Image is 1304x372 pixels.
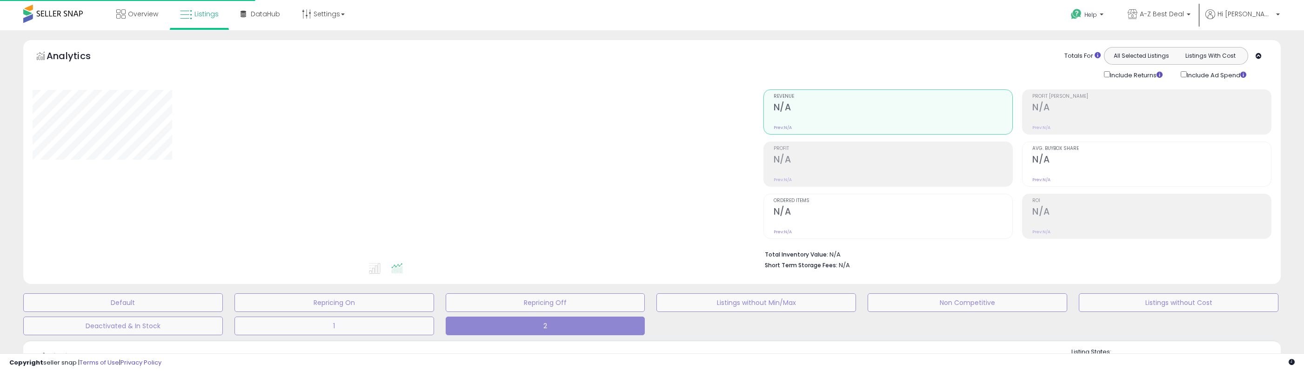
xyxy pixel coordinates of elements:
button: 2 [446,317,645,335]
button: Non Competitive [868,293,1067,312]
small: Prev: N/A [1032,229,1050,235]
span: DataHub [251,9,280,19]
div: Totals For [1064,52,1101,61]
b: Short Term Storage Fees: [765,261,837,269]
h2: N/A [1032,206,1271,219]
b: Total Inventory Value: [765,250,828,258]
button: Repricing Off [446,293,645,312]
h5: Analytics [47,49,109,65]
span: ROI [1032,198,1271,203]
button: Deactivated & In Stock [23,317,223,335]
span: Revenue [774,94,1012,99]
span: Profit [774,146,1012,151]
span: Ordered Items [774,198,1012,203]
span: Overview [128,9,158,19]
button: Repricing On [234,293,434,312]
small: Prev: N/A [774,229,792,235]
i: Get Help [1070,8,1082,20]
div: Include Returns [1097,69,1174,80]
a: Help [1063,1,1113,30]
small: Prev: N/A [1032,177,1050,183]
small: Prev: N/A [774,125,792,130]
span: N/A [839,261,850,270]
h2: N/A [1032,102,1271,115]
span: Listings [194,9,219,19]
span: Profit [PERSON_NAME] [1032,94,1271,99]
button: Listings With Cost [1176,50,1245,62]
span: Help [1084,11,1097,19]
small: Prev: N/A [1032,125,1050,130]
span: Hi [PERSON_NAME] [1217,9,1273,19]
div: Include Ad Spend [1174,69,1261,80]
a: Hi [PERSON_NAME] [1205,9,1280,30]
strong: Copyright [9,358,43,367]
button: Listings without Min/Max [656,293,856,312]
button: All Selected Listings [1107,50,1176,62]
span: A-Z Best Deal [1140,9,1184,19]
button: Default [23,293,223,312]
h2: N/A [1032,154,1271,167]
h2: N/A [774,102,1012,115]
li: N/A [765,248,1264,259]
h2: N/A [774,154,1012,167]
div: seller snap | | [9,358,161,367]
button: 1 [234,317,434,335]
small: Prev: N/A [774,177,792,183]
span: Avg. Buybox Share [1032,146,1271,151]
h2: N/A [774,206,1012,219]
button: Listings without Cost [1079,293,1278,312]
